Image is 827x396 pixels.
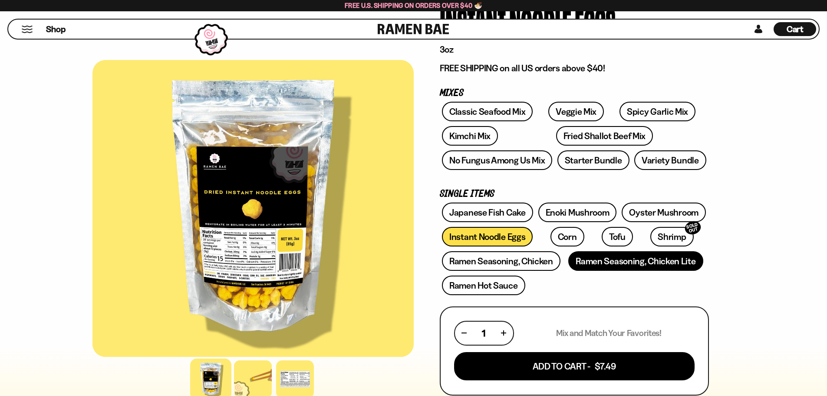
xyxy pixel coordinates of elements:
p: 3oz [440,44,709,55]
span: Free U.S. Shipping on Orders over $40 🍜 [345,1,482,10]
a: Fried Shallot Beef Mix [556,126,653,146]
span: 1 [482,328,485,339]
p: Mix and Match Your Favorites! [556,328,662,339]
a: Veggie Mix [548,102,604,121]
button: Add To Cart - $7.49 [454,352,695,380]
a: Corn [550,227,584,246]
a: Japanese Fish Cake [442,203,533,222]
a: Ramen Hot Sauce [442,276,525,295]
span: Cart [787,24,804,34]
a: Ramen Seasoning, Chicken Lite [568,251,703,271]
a: Variety Bundle [634,150,706,170]
a: Oyster Mushroom [622,203,706,222]
div: SOLD OUT [683,220,702,236]
a: Spicy Garlic Mix [619,102,695,121]
p: Single Items [440,190,709,198]
p: FREE SHIPPING on all US orders above $40! [440,63,709,74]
span: Shop [46,23,66,35]
a: Ramen Seasoning, Chicken [442,251,560,271]
a: Tofu [602,227,633,246]
button: Mobile Menu Trigger [21,26,33,33]
a: Enoki Mushroom [538,203,617,222]
a: Classic Seafood Mix [442,102,533,121]
a: Kimchi Mix [442,126,498,146]
a: No Fungus Among Us Mix [442,150,552,170]
a: ShrimpSOLD OUT [650,227,693,246]
a: Starter Bundle [557,150,629,170]
a: Shop [46,22,66,36]
div: Cart [774,20,816,39]
p: Mixes [440,89,709,97]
